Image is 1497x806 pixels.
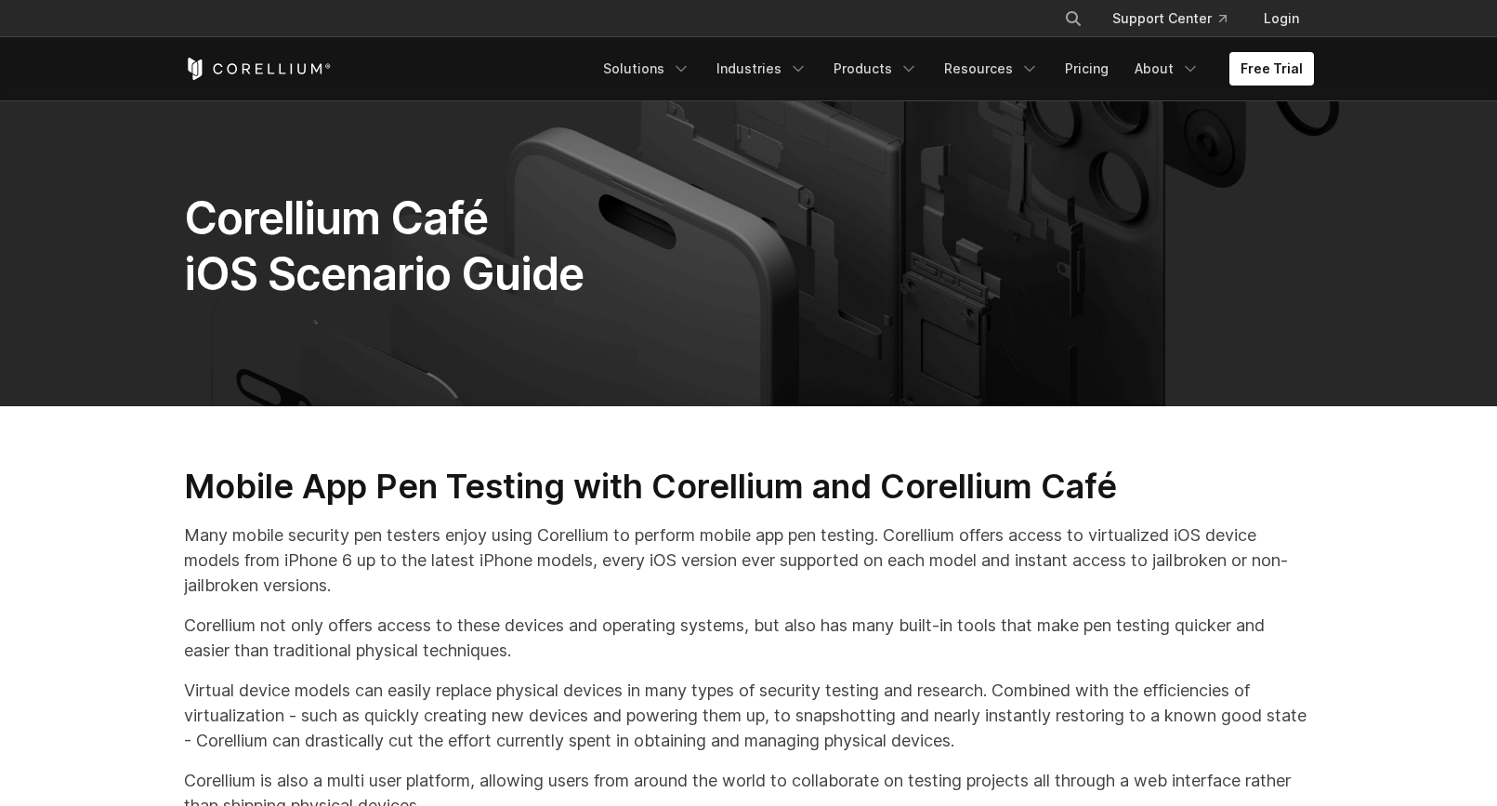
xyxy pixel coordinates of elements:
a: Free Trial [1229,52,1314,86]
a: Solutions [592,52,702,86]
div: Navigation Menu [592,52,1314,86]
div: Navigation Menu [1042,2,1314,35]
span: Corellium Café iOS Scenario Guide [184,191,584,301]
a: Corellium Home [184,58,332,80]
a: Login [1249,2,1314,35]
button: Search [1057,2,1090,35]
p: Many mobile security pen testers enjoy using Corellium to perform mobile app pen testing. Corelli... [184,522,1314,598]
a: About [1123,52,1211,86]
p: Virtual device models can easily replace physical devices in many types of security testing and r... [184,678,1314,753]
a: Products [822,52,929,86]
a: Support Center [1097,2,1241,35]
a: Industries [705,52,819,86]
h2: Mobile App Pen Testing with Corellium and Corellium Café [184,466,1314,508]
a: Resources [933,52,1050,86]
a: Pricing [1054,52,1120,86]
p: Corellium not only offers access to these devices and operating systems, but also has many built-... [184,613,1314,663]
